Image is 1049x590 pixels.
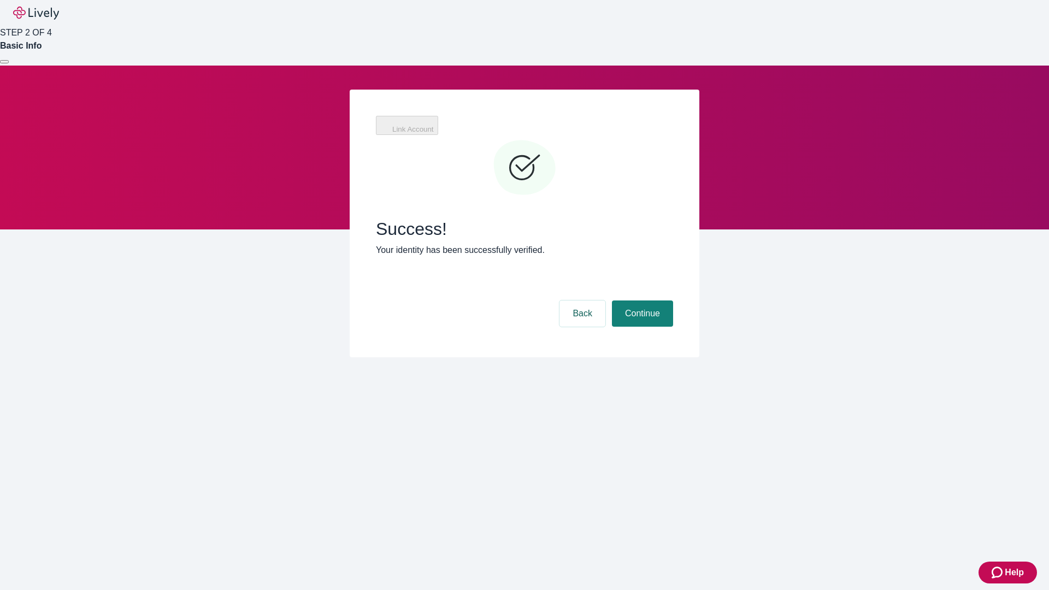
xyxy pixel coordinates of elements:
[1005,566,1024,579] span: Help
[492,135,557,201] svg: Checkmark icon
[376,219,673,239] span: Success!
[992,566,1005,579] svg: Zendesk support icon
[376,116,438,135] button: Link Account
[376,244,673,257] p: Your identity has been successfully verified.
[559,300,605,327] button: Back
[13,7,59,20] img: Lively
[612,300,673,327] button: Continue
[979,562,1037,583] button: Zendesk support iconHelp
